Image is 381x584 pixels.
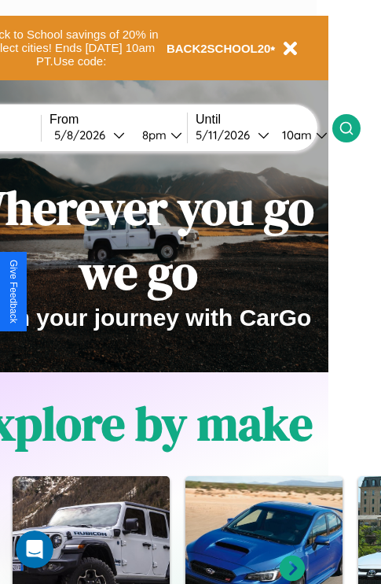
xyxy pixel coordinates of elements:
button: 5/8/2026 [49,127,130,143]
label: From [49,113,187,127]
iframe: Intercom live chat [16,530,53,568]
label: Until [196,113,332,127]
button: 10am [269,127,332,143]
b: BACK2SCHOOL20 [167,42,271,55]
div: 8pm [134,128,170,142]
button: 8pm [130,127,187,143]
div: 5 / 11 / 2026 [196,128,258,142]
div: 5 / 8 / 2026 [54,128,113,142]
div: 10am [274,128,316,142]
div: Give Feedback [8,260,19,323]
